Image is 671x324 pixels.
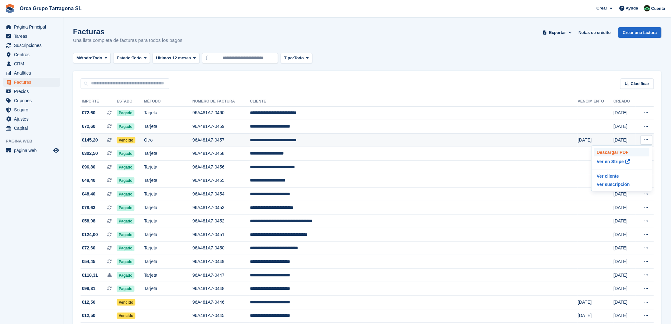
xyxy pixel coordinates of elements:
span: Pagado [117,272,134,279]
a: Notas de crédito [576,27,613,38]
span: Página Principal [14,23,52,31]
span: Pagado [117,191,134,197]
td: 96A481A7-0454 [192,188,250,201]
td: Tarjeta [144,174,192,188]
button: Tipo: Todo [281,53,312,63]
span: Tareas [14,32,52,41]
p: Descargar PDF [594,148,649,156]
span: Ajustes [14,115,52,123]
p: Una lista completa de facturas para todos los pagos [73,37,182,44]
a: Ver suscripción [594,180,649,188]
button: Estado: Todo [113,53,150,63]
th: Método [144,96,192,107]
a: menu [3,50,60,59]
td: [DATE] [614,120,636,134]
td: 96A481A7-0453 [192,201,250,215]
span: Pagado [117,177,134,184]
span: Cupones [14,96,52,105]
td: Tarjeta [144,268,192,282]
td: Tarjeta [144,147,192,161]
span: Tipo: [284,55,294,61]
a: Ver en Stripe [594,156,649,167]
span: Página web [6,138,63,144]
span: Capital [14,124,52,133]
td: [DATE] [614,255,636,269]
a: menu [3,96,60,105]
span: €12,50 [82,312,95,319]
span: €124,00 [82,231,98,238]
a: Vista previa de la tienda [52,147,60,154]
span: €72,60 [82,123,95,130]
a: menu [3,124,60,133]
th: Importe [81,96,117,107]
img: stora-icon-8386f47178a22dfd0bd8f6a31ec36ba5ce8667c1dd55bd0f319d3a0aa187defe.svg [5,4,15,13]
a: menú [3,146,60,155]
td: Otro [144,133,192,147]
td: Tarjeta [144,282,192,296]
span: CRM [14,59,52,68]
td: [DATE] [614,201,636,215]
img: Tania [644,5,650,11]
td: [DATE] [578,133,613,147]
span: €72,60 [82,109,95,116]
td: [DATE] [614,106,636,120]
td: Tarjeta [144,161,192,174]
span: €98,31 [82,285,95,292]
td: [DATE] [614,268,636,282]
span: Crear [596,5,607,11]
td: [DATE] [614,241,636,255]
td: [DATE] [614,133,636,147]
a: menu [3,59,60,68]
th: Vencimiento [578,96,613,107]
span: Precios [14,87,52,96]
a: menu [3,87,60,96]
span: Pagado [117,110,134,116]
a: menu [3,115,60,123]
th: Número de factura [192,96,250,107]
td: [DATE] [614,228,636,242]
span: Suscripciones [14,41,52,50]
span: Estado: [117,55,132,61]
td: 96A481A7-0447 [192,268,250,282]
span: Ayuda [626,5,638,11]
button: Exportar [542,27,574,38]
a: menu [3,23,60,31]
span: €78,63 [82,204,95,211]
span: Cuenta [651,5,665,12]
th: Estado [117,96,144,107]
span: Todo [93,55,102,61]
td: [DATE] [578,309,613,323]
span: €54,45 [82,258,95,265]
td: [DATE] [614,296,636,309]
span: Pagado [117,259,134,265]
td: 96A481A7-0450 [192,241,250,255]
a: Ver cliente [594,172,649,180]
a: menu [3,69,60,77]
td: 96A481A7-0459 [192,120,250,134]
td: [DATE] [578,296,613,309]
button: Últimos 12 meses [153,53,199,63]
th: Creado [614,96,636,107]
td: Tarjeta [144,255,192,269]
a: menu [3,105,60,114]
td: 96A481A7-0457 [192,133,250,147]
span: Facturas [14,78,52,87]
td: Tarjeta [144,215,192,228]
th: Cliente [250,96,578,107]
span: Pagado [117,205,134,211]
span: Clasificar [631,81,649,87]
span: Pagado [117,164,134,170]
span: Centros [14,50,52,59]
td: 96A481A7-0451 [192,228,250,242]
span: Todo [132,55,142,61]
span: Pagado [117,218,134,224]
td: Tarjeta [144,201,192,215]
span: Método: [76,55,93,61]
td: 96A481A7-0445 [192,309,250,323]
span: €145,20 [82,137,98,143]
td: [DATE] [614,309,636,323]
td: 96A481A7-0460 [192,106,250,120]
h1: Facturas [73,27,182,36]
